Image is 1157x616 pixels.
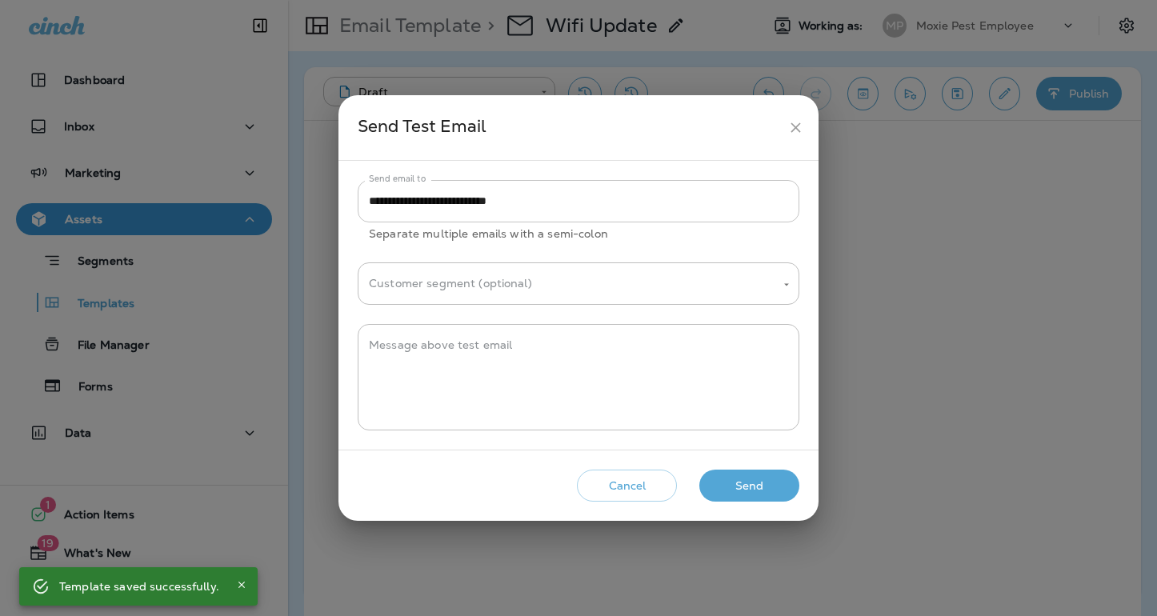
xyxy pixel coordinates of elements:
button: Open [779,278,794,292]
button: Cancel [577,470,677,502]
button: Send [699,470,799,502]
div: Template saved successfully. [59,572,219,601]
label: Send email to [369,173,426,185]
button: Close [232,575,251,594]
button: close [781,113,811,142]
div: Send Test Email [358,113,781,142]
p: Separate multiple emails with a semi-colon [369,225,788,243]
